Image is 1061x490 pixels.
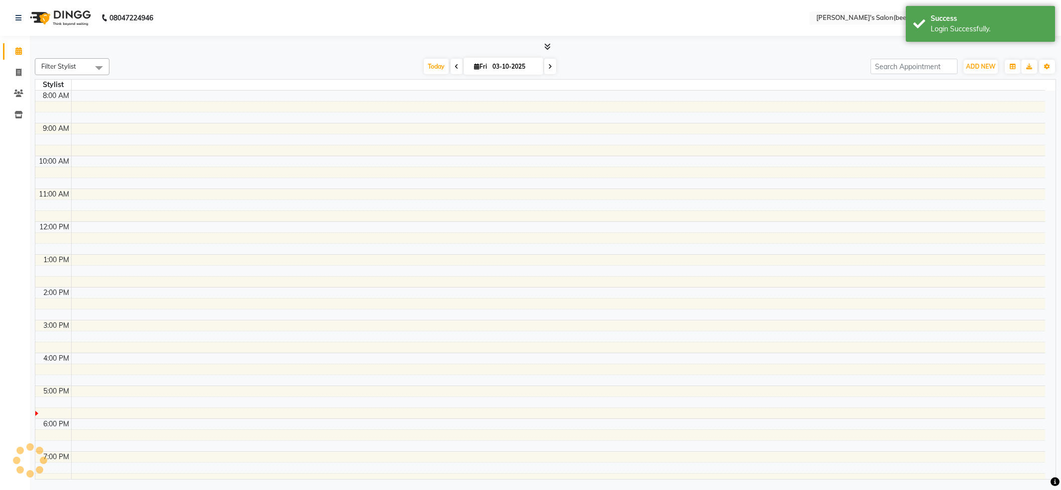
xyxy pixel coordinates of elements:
div: 5:00 PM [41,386,71,396]
div: 11:00 AM [37,189,71,199]
div: 12:00 PM [37,222,71,232]
div: 3:00 PM [41,320,71,331]
span: Fri [472,63,489,70]
div: 7:00 PM [41,452,71,462]
div: 10:00 AM [37,156,71,167]
img: logo [25,4,94,32]
input: Search Appointment [870,59,958,74]
button: ADD NEW [964,60,998,74]
div: 9:00 AM [41,123,71,134]
span: Filter Stylist [41,62,76,70]
span: Today [424,59,449,74]
div: Success [931,13,1048,24]
b: 08047224946 [109,4,153,32]
div: 2:00 PM [41,288,71,298]
div: 1:00 PM [41,255,71,265]
div: 8:00 AM [41,91,71,101]
input: 2025-10-03 [489,59,539,74]
div: Stylist [35,80,71,90]
div: 6:00 PM [41,419,71,429]
span: ADD NEW [966,63,995,70]
div: 4:00 PM [41,353,71,364]
div: Login Successfully. [931,24,1048,34]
